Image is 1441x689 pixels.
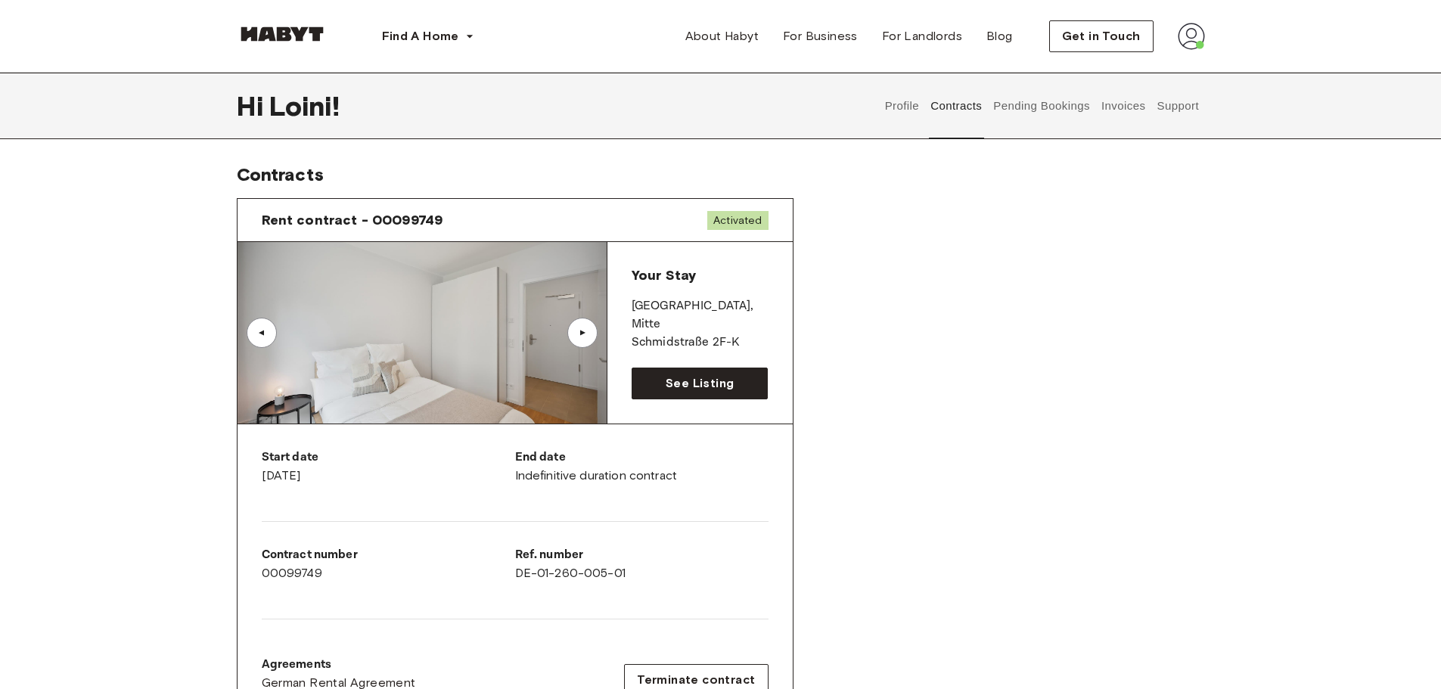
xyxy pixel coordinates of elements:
p: Schmidstraße 2F-K [632,334,769,352]
a: For Landlords [870,21,974,51]
button: Profile [883,73,921,139]
p: Agreements [262,656,416,674]
span: Your Stay [632,267,696,284]
p: Ref. number [515,546,769,564]
img: Image of the room [238,242,607,424]
div: 00099749 [262,546,515,582]
p: End date [515,448,769,467]
a: See Listing [632,368,769,399]
div: ▲ [575,328,590,337]
a: Blog [974,21,1025,51]
button: Find A Home [370,21,486,51]
p: Start date [262,448,515,467]
p: Contract number [262,546,515,564]
span: About Habyt [685,27,759,45]
button: Invoices [1099,73,1147,139]
span: Get in Touch [1062,27,1141,45]
button: Support [1155,73,1201,139]
span: Loini ! [269,90,340,122]
button: Pending Bookings [992,73,1092,139]
button: Get in Touch [1049,20,1154,52]
span: For Business [783,27,858,45]
span: Rent contract - 00099749 [262,211,443,229]
img: avatar [1178,23,1205,50]
img: Habyt [237,26,328,42]
div: DE-01-260-005-01 [515,546,769,582]
div: Indefinitive duration contract [515,448,769,485]
span: For Landlords [882,27,962,45]
span: See Listing [666,374,734,393]
span: Contracts [237,163,324,185]
div: ▲ [254,328,269,337]
span: Find A Home [382,27,459,45]
p: [GEOGRAPHIC_DATA] , Mitte [632,297,769,334]
span: Activated [707,211,768,230]
div: [DATE] [262,448,515,485]
span: Hi [237,90,269,122]
a: About Habyt [673,21,771,51]
button: Contracts [929,73,984,139]
div: user profile tabs [879,73,1204,139]
a: For Business [771,21,870,51]
span: Blog [986,27,1013,45]
span: Terminate contract [637,671,755,689]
